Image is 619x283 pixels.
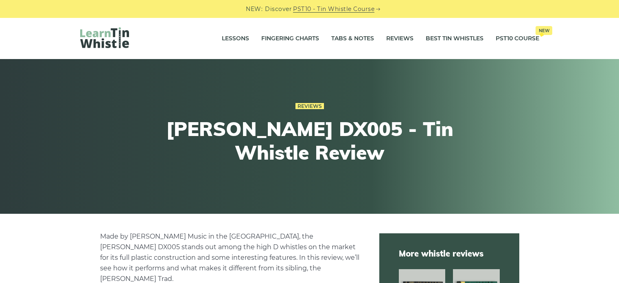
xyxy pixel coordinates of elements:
a: Tabs & Notes [331,29,374,49]
a: PST10 CourseNew [496,29,539,49]
a: Best Tin Whistles [426,29,483,49]
h1: [PERSON_NAME] DX005 - Tin Whistle Review [160,117,459,164]
a: Lessons [222,29,249,49]
span: More whistle reviews [399,248,500,259]
img: LearnTinWhistle.com [80,27,129,48]
a: Reviews [386,29,413,49]
a: Reviews [295,103,324,110]
span: New [536,26,552,35]
a: Fingering Charts [261,29,319,49]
